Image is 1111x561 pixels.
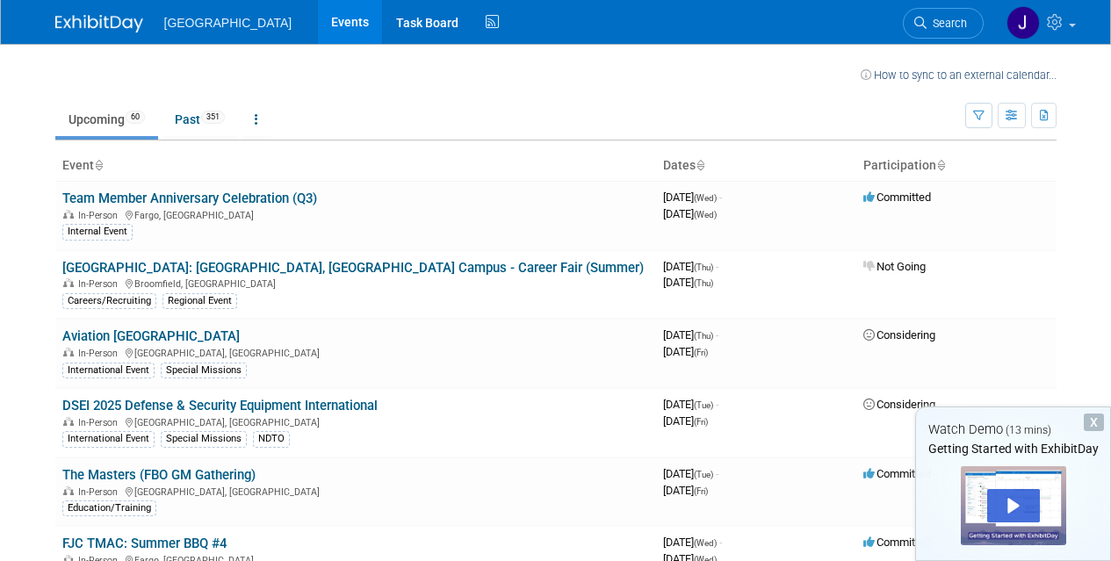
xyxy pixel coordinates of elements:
a: [GEOGRAPHIC_DATA]: [GEOGRAPHIC_DATA], [GEOGRAPHIC_DATA] Campus - Career Fair (Summer) [62,260,644,276]
a: Upcoming60 [55,103,158,136]
a: The Masters (FBO GM Gathering) [62,467,256,483]
span: 351 [201,111,225,124]
th: Dates [656,151,856,181]
span: In-Person [78,348,123,359]
div: [GEOGRAPHIC_DATA], [GEOGRAPHIC_DATA] [62,345,649,359]
span: [DATE] [663,328,718,342]
span: In-Person [78,486,123,498]
div: Special Missions [161,431,247,447]
span: (Thu) [694,331,713,341]
span: (13 mins) [1006,424,1051,436]
div: International Event [62,431,155,447]
span: - [716,467,718,480]
span: - [716,398,718,411]
span: Committed [863,467,931,480]
span: Search [927,17,967,30]
div: Fargo, [GEOGRAPHIC_DATA] [62,207,649,221]
span: - [716,260,718,273]
img: In-Person Event [63,210,74,219]
a: Search [903,8,984,39]
span: [DATE] [663,536,722,549]
span: (Fri) [694,348,708,357]
span: (Wed) [694,193,717,203]
img: In-Person Event [63,348,74,356]
div: Education/Training [62,500,156,516]
span: Committed [863,191,931,204]
div: Getting Started with ExhibitDay [916,440,1110,457]
span: - [719,536,722,549]
img: In-Person Event [63,278,74,287]
span: [DATE] [663,276,713,289]
span: (Wed) [694,538,717,548]
div: [GEOGRAPHIC_DATA], [GEOGRAPHIC_DATA] [62,484,649,498]
div: Special Missions [161,363,247,378]
span: (Thu) [694,278,713,288]
span: [DATE] [663,207,717,220]
a: DSEI 2025 Defense & Security Equipment International [62,398,378,414]
span: [DATE] [663,414,708,428]
img: In-Person Event [63,486,74,495]
span: In-Person [78,210,123,221]
div: Regional Event [162,293,237,309]
img: In-Person Event [63,417,74,426]
span: Considering [863,398,935,411]
span: Not Going [863,260,926,273]
img: ExhibitDay [55,15,143,32]
div: Broomfield, [GEOGRAPHIC_DATA] [62,276,649,290]
a: Sort by Event Name [94,158,103,172]
span: 60 [126,111,145,124]
a: Aviation [GEOGRAPHIC_DATA] [62,328,240,344]
span: [DATE] [663,260,718,273]
a: FJC TMAC: Summer BBQ #4 [62,536,227,551]
span: - [716,328,718,342]
span: [DATE] [663,484,708,497]
span: (Wed) [694,210,717,219]
span: [DATE] [663,345,708,358]
a: Sort by Participation Type [936,158,945,172]
span: (Tue) [694,400,713,410]
a: Sort by Start Date [696,158,704,172]
a: How to sync to an external calendar... [861,68,1057,82]
span: [GEOGRAPHIC_DATA] [164,16,292,30]
div: Dismiss [1084,414,1104,431]
span: In-Person [78,278,123,290]
span: In-Person [78,417,123,428]
span: (Fri) [694,417,708,427]
a: Team Member Anniversary Celebration (Q3) [62,191,317,206]
div: Watch Demo [916,421,1110,439]
div: Careers/Recruiting [62,293,156,309]
div: NDTO [253,431,290,447]
div: [GEOGRAPHIC_DATA], [GEOGRAPHIC_DATA] [62,414,649,428]
span: [DATE] [663,398,718,411]
span: (Thu) [694,263,713,272]
img: Jeremy Sobolik [1006,6,1040,40]
th: Event [55,151,656,181]
th: Participation [856,151,1057,181]
span: [DATE] [663,467,718,480]
span: (Fri) [694,486,708,496]
span: - [719,191,722,204]
span: Considering [863,328,935,342]
div: Internal Event [62,224,133,240]
span: [DATE] [663,191,722,204]
span: Committed [863,536,931,549]
a: Past351 [162,103,238,136]
div: International Event [62,363,155,378]
span: (Tue) [694,470,713,479]
div: Play [987,489,1040,522]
